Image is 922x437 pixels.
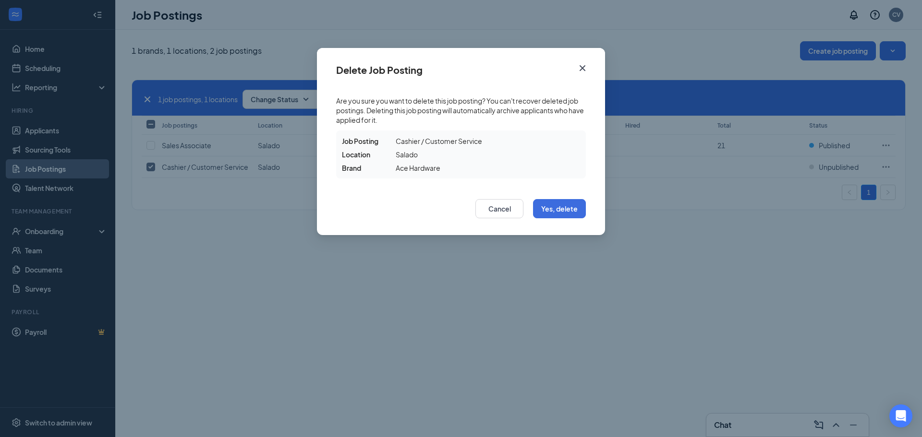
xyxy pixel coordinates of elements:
[336,65,423,75] div: Delete Job Posting
[889,404,912,427] div: Open Intercom Messenger
[342,150,370,159] span: Location
[342,163,361,173] span: Brand
[396,136,482,146] span: Cashier / Customer Service
[396,163,440,173] span: Ace Hardware
[570,48,605,79] button: Close
[342,136,378,146] span: Job Posting
[533,199,586,218] button: Yes, delete
[475,199,523,218] button: Cancel
[577,62,588,74] svg: Cross
[396,150,418,159] span: Salado
[336,96,586,125] span: Are you sure you want to delete this job posting? You can't recover deleted job postings. Deletin...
